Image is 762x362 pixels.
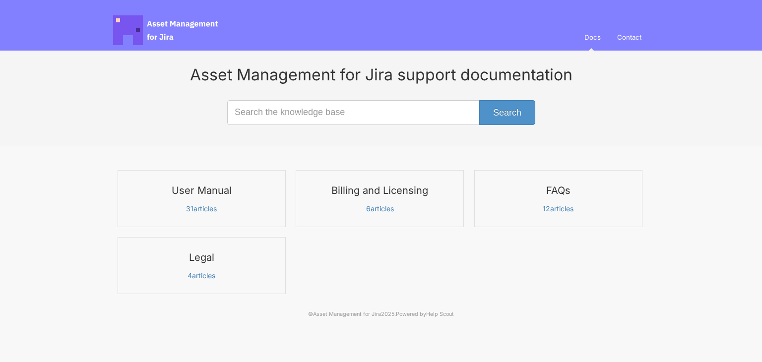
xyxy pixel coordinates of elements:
[118,237,286,294] a: Legal 4articles
[481,204,636,213] p: articles
[113,15,219,45] span: Asset Management for Jira Docs
[611,24,649,51] a: Contact
[424,311,450,317] a: Help Scout
[493,108,521,118] span: Search
[317,311,381,317] a: Asset Management for Jira
[474,170,642,227] a: FAQs 12articles
[367,204,371,213] span: 6
[302,204,457,213] p: articles
[479,100,535,125] button: Search
[124,271,279,280] p: articles
[302,184,457,197] h3: Billing and Licensing
[395,311,450,317] span: Powered by
[118,170,286,227] a: User Manual 31articles
[227,100,535,125] input: Search the knowledge base
[113,310,649,319] p: © 2025.
[580,24,610,51] a: Docs
[124,204,279,213] p: articles
[189,271,193,280] span: 4
[124,251,279,264] h3: Legal
[481,184,636,197] h3: FAQs
[544,204,551,213] span: 12
[124,184,279,197] h3: User Manual
[188,204,194,213] span: 31
[296,170,464,227] a: Billing and Licensing 6articles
